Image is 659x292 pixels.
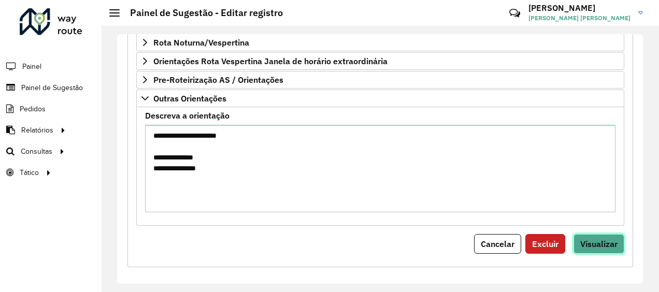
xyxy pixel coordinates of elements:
[21,82,83,93] span: Painel de Sugestão
[474,234,521,254] button: Cancelar
[153,57,388,65] span: Orientações Rota Vespertina Janela de horário extraordinária
[574,234,624,254] button: Visualizar
[525,234,565,254] button: Excluir
[20,167,39,178] span: Tático
[136,71,624,89] a: Pre-Roteirização AS / Orientações
[153,38,249,47] span: Rota Noturna/Vespertina
[153,76,283,84] span: Pre-Roteirização AS / Orientações
[580,239,618,249] span: Visualizar
[153,94,226,103] span: Outras Orientações
[120,7,283,19] h2: Painel de Sugestão - Editar registro
[481,239,514,249] span: Cancelar
[532,239,558,249] span: Excluir
[145,109,230,122] label: Descreva a orientação
[21,146,52,157] span: Consultas
[528,3,631,13] h3: [PERSON_NAME]
[504,2,526,24] a: Contato Rápido
[136,107,624,226] div: Outras Orientações
[136,90,624,107] a: Outras Orientações
[528,13,631,23] span: [PERSON_NAME] [PERSON_NAME]
[22,61,41,72] span: Painel
[136,52,624,70] a: Orientações Rota Vespertina Janela de horário extraordinária
[21,125,53,136] span: Relatórios
[136,34,624,51] a: Rota Noturna/Vespertina
[20,104,46,114] span: Pedidos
